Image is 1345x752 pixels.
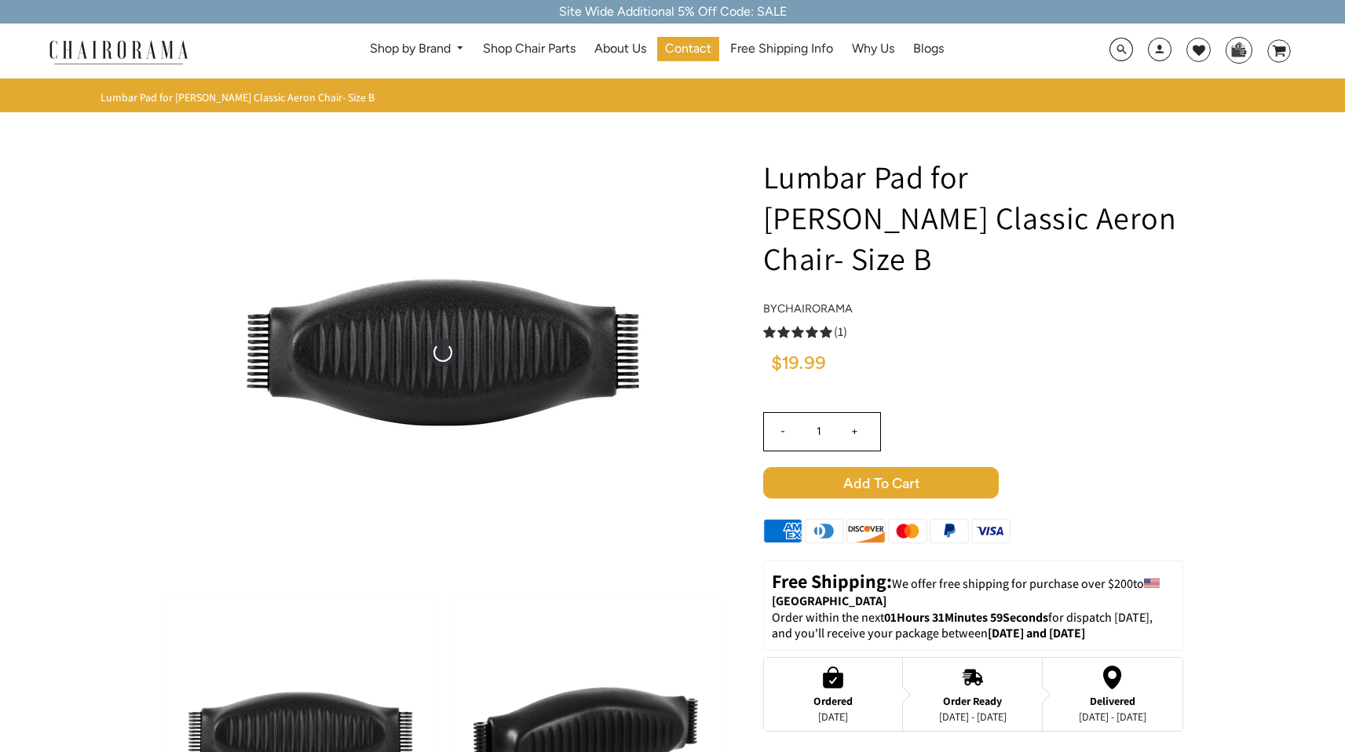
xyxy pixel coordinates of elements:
span: $19.99 [771,354,826,373]
a: Shop by Brand [362,37,473,61]
h1: Lumbar Pad for [PERSON_NAME] Classic Aeron Chair- Size B [763,156,1183,279]
a: 5.0 rating (1 votes) [763,323,1183,340]
div: [DATE] [813,710,853,723]
span: Why Us [852,41,894,57]
span: Free Shipping Info [730,41,833,57]
a: Why Us [844,37,902,61]
input: - [764,413,802,451]
a: Free Shipping Info [722,37,841,61]
strong: [GEOGRAPHIC_DATA] [772,593,886,609]
div: Order Ready [939,695,1007,707]
input: + [836,413,874,451]
nav: breadcrumbs [101,90,380,104]
img: Lumbar Pad for Herman Miller Classic Aeron Chair- Size B - chairorama [207,117,678,588]
a: Blogs [905,37,952,61]
span: Shop Chair Parts [483,41,576,57]
span: We offer free shipping for purchase over $200 [892,575,1133,592]
div: [DATE] - [DATE] [1079,710,1146,723]
span: Add to Cart [763,467,999,498]
span: Contact [665,41,711,57]
div: Ordered [813,695,853,707]
p: Order within the next for dispatch [DATE], and you'll receive your package between [772,610,1175,643]
span: About Us [594,41,646,57]
span: Lumbar Pad for [PERSON_NAME] Classic Aeron Chair- Size B [101,90,375,104]
a: chairorama [777,301,853,316]
span: Blogs [913,41,944,57]
strong: Free Shipping: [772,568,892,593]
div: Delivered [1079,695,1146,707]
h4: by [763,302,1183,316]
button: Add to Cart [763,467,1183,498]
p: to [772,569,1175,610]
strong: [DATE] and [DATE] [988,625,1085,641]
div: [DATE] - [DATE] [939,710,1007,723]
a: Shop Chair Parts [475,37,583,61]
span: 01Hours 31Minutes 59Seconds [884,609,1048,626]
img: WhatsApp_Image_2024-07-12_at_16.23.01.webp [1226,38,1251,61]
a: About Us [587,37,654,61]
span: (1) [834,324,847,341]
a: Lumbar Pad for Herman Miller Classic Aeron Chair- Size B - chairorama [207,343,678,360]
nav: DesktopNavigation [264,37,1049,66]
a: Contact [657,37,719,61]
img: chairorama [40,38,197,65]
